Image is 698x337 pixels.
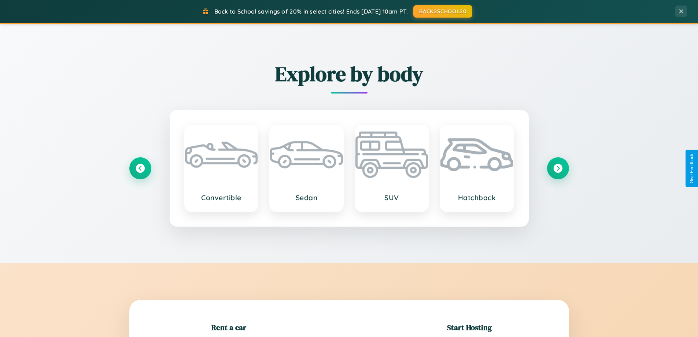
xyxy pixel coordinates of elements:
h2: Explore by body [129,60,569,88]
h3: Hatchback [448,193,506,202]
div: Give Feedback [689,154,694,183]
h2: Rent a car [211,322,246,333]
h3: Sedan [277,193,336,202]
h2: Start Hosting [447,322,492,333]
button: BACK2SCHOOL20 [413,5,472,18]
h3: SUV [363,193,421,202]
span: Back to School savings of 20% in select cities! Ends [DATE] 10am PT. [214,8,408,15]
h3: Convertible [192,193,251,202]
